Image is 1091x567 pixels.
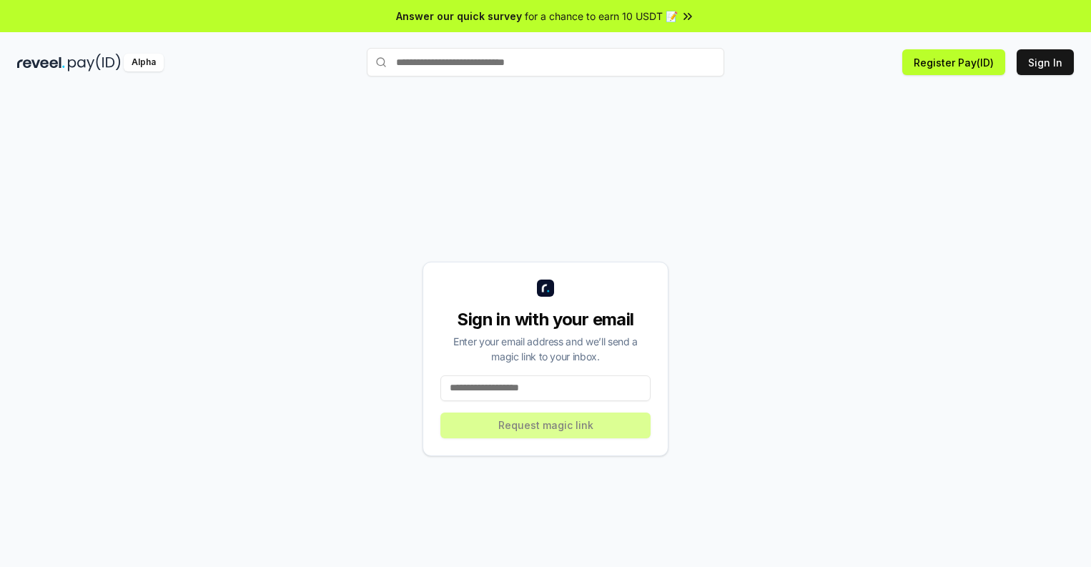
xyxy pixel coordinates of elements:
span: for a chance to earn 10 USDT 📝 [525,9,678,24]
img: logo_small [537,280,554,297]
div: Enter your email address and we’ll send a magic link to your inbox. [440,334,651,364]
button: Sign In [1017,49,1074,75]
div: Sign in with your email [440,308,651,331]
div: Alpha [124,54,164,72]
img: pay_id [68,54,121,72]
span: Answer our quick survey [396,9,522,24]
img: reveel_dark [17,54,65,72]
button: Register Pay(ID) [902,49,1005,75]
